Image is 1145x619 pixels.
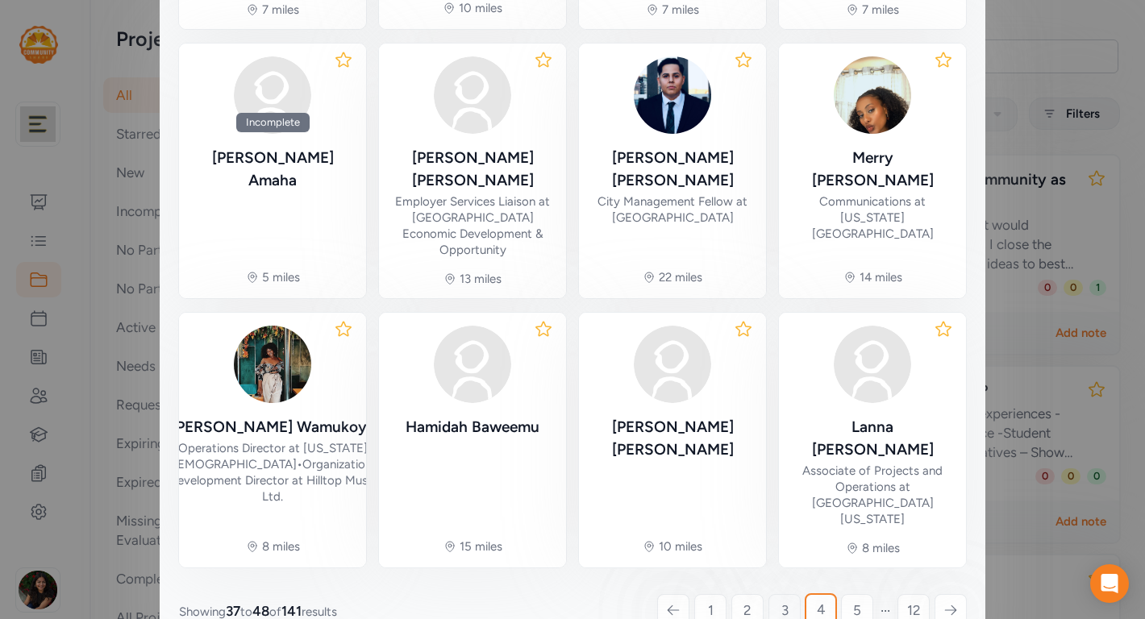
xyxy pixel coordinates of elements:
div: 10 miles [659,538,702,555]
div: 22 miles [659,269,702,285]
div: 15 miles [460,538,502,555]
span: 4 [817,600,826,619]
img: avatar38fbb18c.svg [434,326,511,403]
div: 13 miles [460,271,502,287]
div: [PERSON_NAME] [PERSON_NAME] [392,147,553,192]
div: Hamidah Baweemu [406,416,539,438]
div: [PERSON_NAME] Amaha [192,147,353,192]
div: [PERSON_NAME] [PERSON_NAME] [592,147,753,192]
img: IcVx1AOwQNSDCharSpEZ [234,326,311,403]
div: Incomplete [236,113,310,132]
span: 37 [226,603,240,619]
div: 7 miles [262,2,299,18]
div: Communications at [US_STATE][GEOGRAPHIC_DATA] [792,193,953,242]
div: Operations Director at [US_STATE] [DEMOGRAPHIC_DATA] Organizational Development Director at Hillt... [165,440,381,505]
img: avatar38fbb18c.svg [834,326,911,403]
img: yd7vYQMlTgKtYQHKXAWx [634,56,711,134]
img: avatar38fbb18c.svg [634,326,711,403]
div: Lanna [PERSON_NAME] [792,416,953,461]
img: avatar38fbb18c.svg [434,56,511,134]
div: 7 miles [662,2,699,18]
div: City Management Fellow at [GEOGRAPHIC_DATA] [592,193,753,226]
div: 8 miles [862,540,900,556]
div: Open Intercom Messenger [1090,564,1129,603]
div: 8 miles [262,538,300,555]
div: Merry [PERSON_NAME] [792,147,953,192]
div: [PERSON_NAME] Wamukoya [171,416,375,438]
img: avatar38fbb18c.svg [234,56,311,134]
div: 5 miles [262,269,300,285]
div: 7 miles [862,2,899,18]
div: Associate of Projects and Operations at [GEOGRAPHIC_DATA] [US_STATE] [792,463,953,527]
div: Employer Services Liaison at [GEOGRAPHIC_DATA] Economic Development & Opportunity [392,193,553,258]
span: 141 [281,603,302,619]
span: 48 [252,603,269,619]
img: wp3vJ60nTfaukhM0k9EJ [834,56,911,134]
span: • [297,457,302,472]
div: 14 miles [860,269,902,285]
div: [PERSON_NAME] [PERSON_NAME] [592,416,753,461]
